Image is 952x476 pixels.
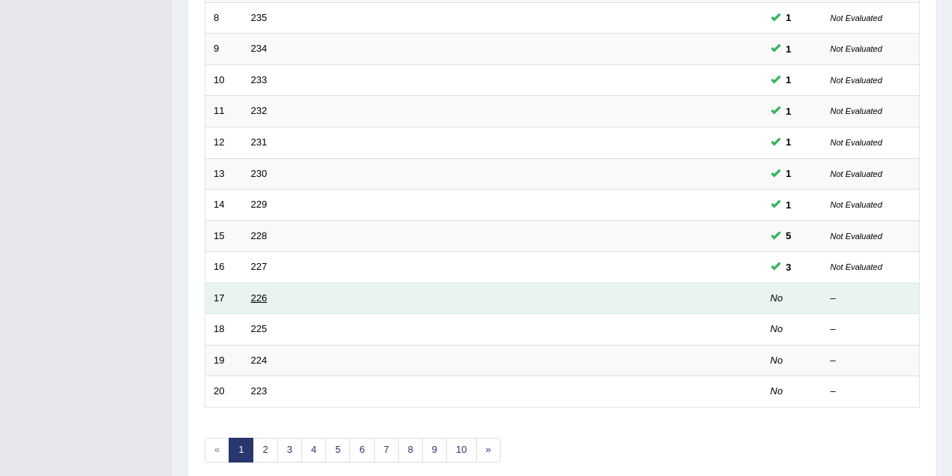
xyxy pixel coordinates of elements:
small: Not Evaluated [831,106,882,115]
td: 18 [205,314,243,346]
a: 227 [251,261,268,272]
a: 228 [251,230,268,241]
td: 15 [205,220,243,252]
a: 9 [422,438,447,463]
td: 16 [205,252,243,283]
td: 13 [205,158,243,190]
em: No [771,323,783,334]
span: « [205,438,229,463]
a: 3 [277,438,302,463]
small: Not Evaluated [831,169,882,178]
div: – [831,292,912,306]
a: » [476,438,501,463]
span: You can still take this question [780,197,798,213]
a: 235 [251,12,268,23]
a: 2 [253,438,277,463]
em: No [771,292,783,304]
a: 226 [251,292,268,304]
small: Not Evaluated [831,262,882,271]
span: You can still take this question [780,259,798,275]
span: You can still take this question [780,10,798,25]
em: No [771,355,783,366]
small: Not Evaluated [831,13,882,22]
td: 17 [205,283,243,314]
small: Not Evaluated [831,232,882,241]
small: Not Evaluated [831,200,882,209]
em: No [771,385,783,397]
span: You can still take this question [780,72,798,88]
span: You can still take this question [780,41,798,57]
a: 232 [251,105,268,116]
a: 233 [251,74,268,85]
td: 12 [205,127,243,158]
td: 20 [205,376,243,408]
span: You can still take this question [780,134,798,150]
div: – [831,385,912,399]
small: Not Evaluated [831,44,882,53]
td: 10 [205,64,243,96]
a: 6 [349,438,374,463]
div: – [831,354,912,368]
span: You can still take this question [780,103,798,119]
small: Not Evaluated [831,138,882,147]
a: 7 [374,438,399,463]
div: – [831,322,912,337]
td: 19 [205,345,243,376]
td: 8 [205,2,243,34]
a: 10 [446,438,476,463]
span: You can still take this question [780,166,798,181]
td: 9 [205,34,243,65]
small: Not Evaluated [831,76,882,85]
a: 1 [229,438,253,463]
a: 4 [301,438,326,463]
a: 225 [251,323,268,334]
span: You can still take this question [780,228,798,244]
a: 223 [251,385,268,397]
a: 224 [251,355,268,366]
a: 5 [325,438,350,463]
a: 230 [251,168,268,179]
a: 8 [398,438,423,463]
a: 229 [251,199,268,210]
td: 11 [205,96,243,127]
a: 234 [251,43,268,54]
a: 231 [251,136,268,148]
td: 14 [205,190,243,221]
